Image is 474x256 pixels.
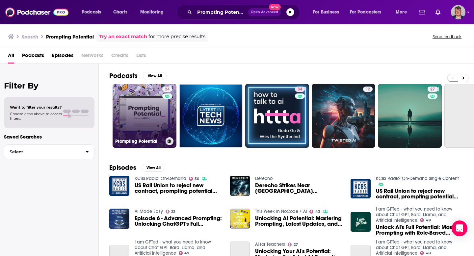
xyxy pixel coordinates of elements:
[189,177,199,181] a: 50
[230,176,250,196] img: Derecho Strikes Near Lake Livingston Dam, Prompting Potential Failure Watch.
[10,105,62,110] span: Want to filter your results?
[451,5,465,19] img: User Profile
[376,206,452,223] a: I am GPTed - what you need to know about Chat GPT, Bard, Llama, and Artificial Intelligence
[391,7,415,17] button: open menu
[420,251,431,255] a: 49
[109,209,129,229] img: Episode 6 - Advanced Prompting: Unlocking ChatGPT's Full Potential
[294,243,298,246] span: 27
[111,50,128,64] span: Credits
[366,86,370,93] span: 12
[255,242,285,247] a: AI for Teachers
[4,144,94,159] button: Select
[346,7,391,17] button: open menu
[82,8,101,17] span: Podcasts
[350,8,382,17] span: For Podcasters
[245,84,309,148] a: 34
[109,7,131,17] a: Charts
[313,8,339,17] span: For Business
[426,252,431,255] span: 49
[148,33,205,40] span: for more precise results
[255,216,343,227] span: Unlocking AI Potential: Mastering Prompting, Latest Updates, and Invaluable Tips with [PERSON_NAME]
[135,209,163,214] a: AI Made Easy
[378,84,442,148] a: 27
[255,216,343,227] a: Unlocking AI Potential: Mastering Prompting, Latest Updates, and Invaluable Tips with Jonathan Mast
[195,7,248,17] input: Search podcasts, credits, & more...
[308,7,347,17] button: open menu
[5,6,68,18] a: Podchaser - Follow, Share and Rate Podcasts
[166,210,175,214] a: 22
[4,134,94,140] p: Saved Searches
[46,34,94,40] h3: Prompting Potential
[416,7,428,18] a: Show notifications dropdown
[230,209,250,229] img: Unlocking AI Potential: Mastering Prompting, Latest Updates, and Invaluable Tips with Jonathan Mast
[109,72,167,80] a: PodcastsView All
[298,86,302,93] span: 34
[109,164,136,172] h2: Episodes
[376,224,463,236] a: Unlock AI's Full Potential: Master Prompting with Role-Based Instructions
[109,176,129,196] img: US Rail Union to reject new contract, prompting potential strike
[315,210,320,213] span: 43
[113,84,176,148] a: 24Prompting Potential
[452,220,467,236] div: Open Intercom Messenger
[433,7,443,18] a: Show notifications dropdown
[135,239,211,256] a: I am GPTed - what you need to know about Chat GPT, Bard, Llama, and Artificial Intelligence
[309,210,320,214] a: 43
[109,72,138,80] h2: Podcasts
[183,5,306,20] div: Search podcasts, credits, & more...
[431,34,463,39] button: Send feedback
[255,209,307,214] a: This Week in NoCode + AI
[295,87,305,92] a: 34
[376,176,459,181] a: KCBS Radio: On-Demand Single Content
[420,218,431,222] a: 49
[8,50,14,64] a: All
[77,7,110,17] button: open menu
[255,183,343,194] a: Derecho Strikes Near Lake Livingston Dam, Prompting Potential Failure Watch.
[171,210,175,213] span: 22
[136,7,172,17] button: open menu
[115,139,163,144] h3: Prompting Potential
[451,5,465,19] button: Show profile menu
[351,179,371,199] img: US Rail Union to reject new contract, prompting potential strike
[81,50,103,64] span: Networks
[4,150,80,154] span: Select
[255,176,273,181] a: Derecho
[4,81,94,90] h2: Filter By
[251,11,278,14] span: Open Advanced
[52,50,73,64] a: Episodes
[426,219,431,222] span: 49
[430,86,435,93] span: 27
[109,164,165,172] a: EpisodesView All
[99,33,147,40] a: Try an exact match
[195,177,199,180] span: 50
[248,8,281,16] button: Open AdvancedNew
[10,112,62,121] span: Choose a tab above to access filters.
[255,183,343,194] span: Derecho Strikes Near [GEOGRAPHIC_DATA][PERSON_NAME], Prompting Potential Failure Watch.
[135,183,222,194] a: US Rail Union to reject new contract, prompting potential strike
[135,176,186,181] a: KCBS Radio: On-Demand
[351,212,371,232] img: Unlock AI's Full Potential: Master Prompting with Role-Based Instructions
[376,188,463,199] a: US Rail Union to reject new contract, prompting potential strike
[428,87,437,92] a: 27
[288,243,298,246] a: 27
[162,87,172,92] a: 24
[312,84,376,148] a: 12
[363,87,373,92] a: 12
[376,239,452,256] a: I am GPTed - what you need to know about Chat GPT, Bard, Llama, and Artificial Intelligence
[165,86,170,93] span: 24
[22,34,38,40] h3: Search
[269,4,281,10] span: New
[143,72,167,80] button: View All
[184,252,189,255] span: 49
[22,50,44,64] a: Podcasts
[396,8,407,17] span: More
